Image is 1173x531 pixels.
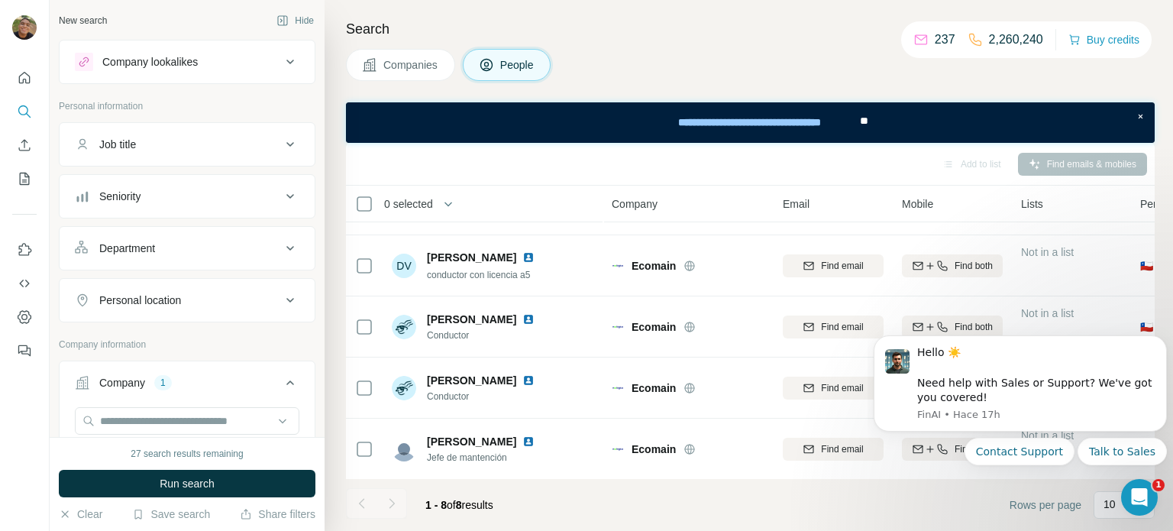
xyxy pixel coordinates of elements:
[612,196,658,212] span: Company
[612,260,624,272] img: Logo of Ecomain
[522,251,535,264] img: LinkedIn logo
[1021,196,1043,212] span: Lists
[99,293,181,308] div: Personal location
[868,317,1173,523] iframe: Intercom notifications mensaje
[12,131,37,159] button: Enrich CSV
[902,316,1003,338] button: Find both
[102,54,198,70] div: Company lookalikes
[60,282,315,319] button: Personal location
[12,15,37,40] img: Avatar
[522,374,535,387] img: LinkedIn logo
[12,337,37,364] button: Feedback
[1021,307,1074,319] span: Not in a list
[384,196,433,212] span: 0 selected
[392,437,416,461] img: Avatar
[612,443,624,455] img: Logo of Ecomain
[456,499,462,511] span: 8
[59,470,315,497] button: Run search
[392,376,416,400] img: Avatar
[955,259,993,273] span: Find both
[59,99,315,113] p: Personal information
[821,442,863,456] span: Find email
[160,476,215,491] span: Run search
[425,499,447,511] span: 1 - 8
[99,189,141,204] div: Seniority
[632,319,676,335] span: Ecomain
[783,377,884,400] button: Find email
[612,382,624,394] img: Logo of Ecomain
[60,230,315,267] button: Department
[99,375,145,390] div: Company
[60,44,315,80] button: Company lookalikes
[392,315,416,339] img: Avatar
[99,241,155,256] div: Department
[60,364,315,407] button: Company1
[427,434,516,449] span: [PERSON_NAME]
[935,31,955,49] p: 237
[346,102,1155,143] iframe: Banner
[427,270,530,280] span: conductor con licencia a5
[12,165,37,193] button: My lists
[902,254,1003,277] button: Find both
[1152,479,1165,491] span: 1
[427,312,516,327] span: [PERSON_NAME]
[989,31,1043,49] p: 2,260,240
[821,259,863,273] span: Find email
[131,447,243,461] div: 27 search results remaining
[266,9,325,32] button: Hide
[522,313,535,325] img: LinkedIn logo
[383,57,439,73] span: Companies
[1121,479,1158,516] iframe: Intercom live chat
[783,254,884,277] button: Find email
[902,196,933,212] span: Mobile
[1068,29,1139,50] button: Buy credits
[425,499,493,511] span: results
[12,303,37,331] button: Dashboard
[522,435,535,448] img: LinkedIn logo
[427,250,516,265] span: [PERSON_NAME]
[632,258,676,274] span: Ecomain
[632,380,676,396] span: Ecomain
[783,438,884,461] button: Find email
[783,196,809,212] span: Email
[392,254,416,278] div: DV
[59,14,107,28] div: New search
[500,57,535,73] span: People
[427,373,516,388] span: [PERSON_NAME]
[821,320,863,334] span: Find email
[783,316,884,338] button: Find email
[346,18,1155,40] h4: Search
[132,507,210,522] button: Save search
[240,507,315,522] button: Share filters
[59,507,102,522] button: Clear
[447,499,456,511] span: of
[632,442,676,457] span: Ecomain
[12,236,37,264] button: Use Surfe on LinkedIn
[60,178,315,215] button: Seniority
[12,98,37,125] button: Search
[427,329,541,342] span: Conductor
[12,270,37,297] button: Use Surfe API
[59,338,315,351] p: Company information
[612,321,624,333] img: Logo of Ecomain
[821,381,863,395] span: Find email
[154,376,172,390] div: 1
[427,451,541,465] span: Jefe de mantención
[1140,258,1153,274] span: 🇨🇱
[12,64,37,92] button: Quick start
[1021,246,1074,258] span: Not in a list
[427,390,541,403] span: Conductor
[99,137,136,152] div: Job title
[60,126,315,163] button: Job title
